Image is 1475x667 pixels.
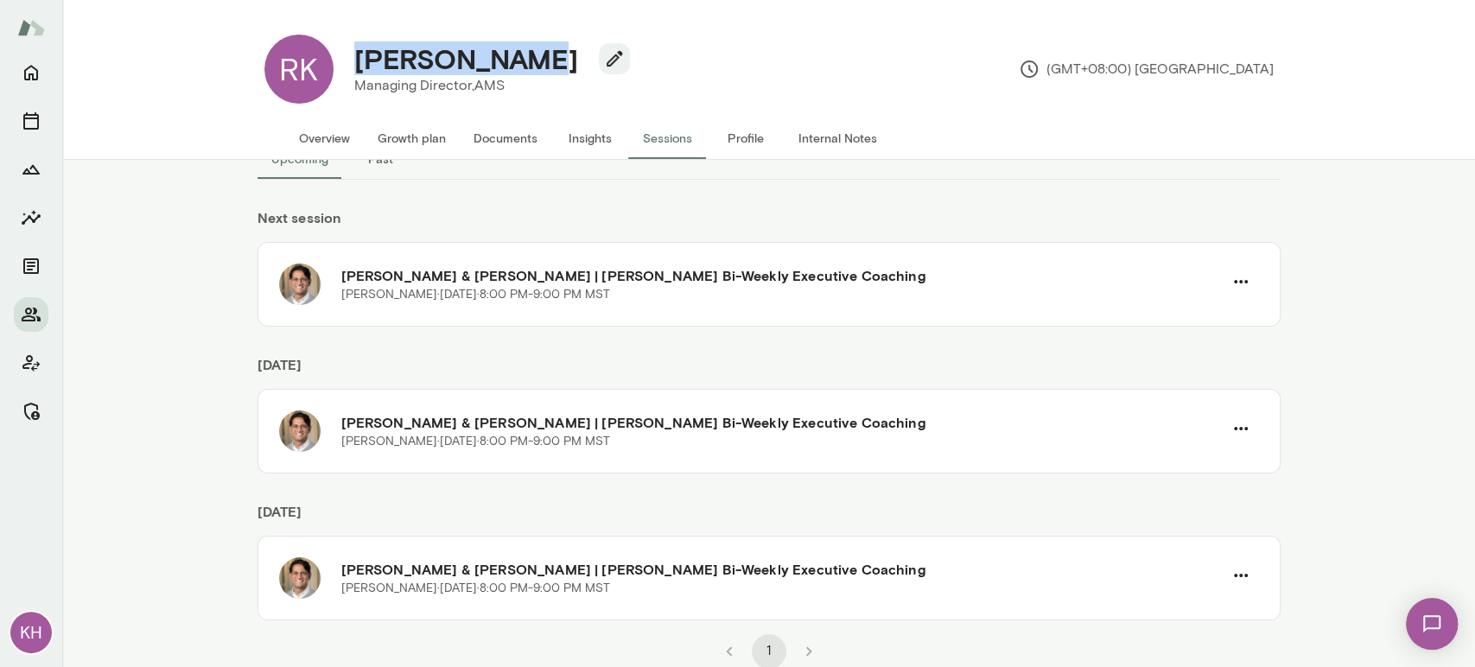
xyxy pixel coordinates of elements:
[1019,59,1274,79] p: (GMT+08:00) [GEOGRAPHIC_DATA]
[14,152,48,187] button: Growth Plan
[257,354,1281,389] h6: [DATE]
[14,297,48,332] button: Members
[354,75,616,96] p: Managing Director, AMS
[785,118,891,159] button: Internal Notes
[264,35,334,104] div: RK
[14,249,48,283] button: Documents
[14,346,48,380] button: Client app
[257,501,1281,536] h6: [DATE]
[341,412,1223,433] h6: [PERSON_NAME] & [PERSON_NAME] | [PERSON_NAME] Bi-Weekly Executive Coaching
[460,118,551,159] button: Documents
[341,265,1223,286] h6: [PERSON_NAME] & [PERSON_NAME] | [PERSON_NAME] Bi-Weekly Executive Coaching
[551,118,629,159] button: Insights
[257,207,1281,242] h6: Next session
[10,612,52,653] div: KH
[14,104,48,138] button: Sessions
[17,11,45,44] img: Mento
[629,118,707,159] button: Sessions
[14,55,48,90] button: Home
[364,118,460,159] button: Growth plan
[707,118,785,159] button: Profile
[341,559,1223,580] h6: [PERSON_NAME] & [PERSON_NAME] | [PERSON_NAME] Bi-Weekly Executive Coaching
[14,200,48,235] button: Insights
[14,394,48,429] button: Manage
[341,580,610,597] p: [PERSON_NAME] · [DATE] · 8:00 PM-9:00 PM MST
[341,286,610,303] p: [PERSON_NAME] · [DATE] · 8:00 PM-9:00 PM MST
[341,433,610,450] p: [PERSON_NAME] · [DATE] · 8:00 PM-9:00 PM MST
[354,42,578,75] h4: [PERSON_NAME]
[285,118,364,159] button: Overview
